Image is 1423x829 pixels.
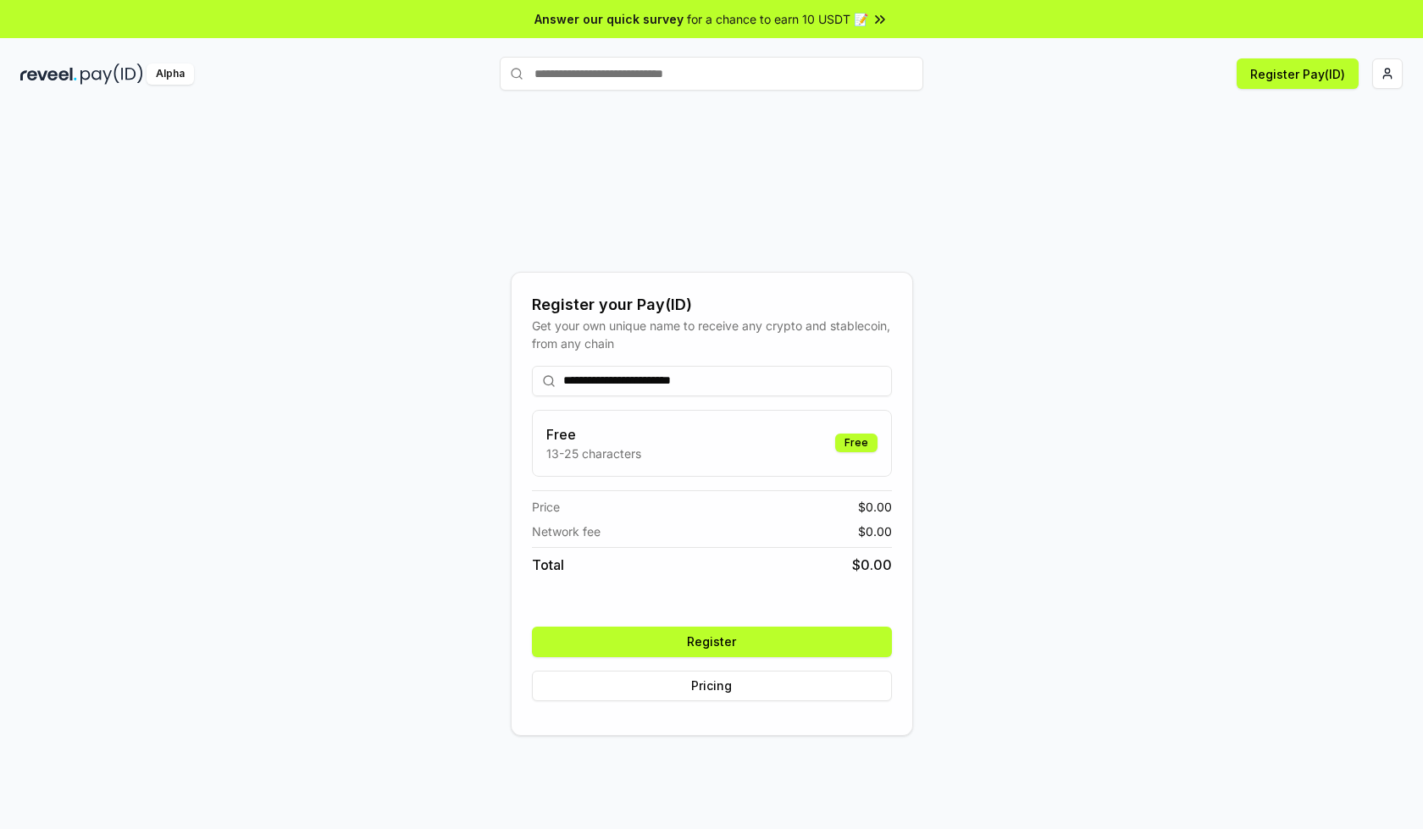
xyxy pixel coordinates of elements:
span: $ 0.00 [858,498,892,516]
div: Alpha [147,64,194,85]
img: pay_id [80,64,143,85]
div: Free [835,434,878,452]
div: Get your own unique name to receive any crypto and stablecoin, from any chain [532,317,892,352]
span: Answer our quick survey [534,10,684,28]
span: Price [532,498,560,516]
span: for a chance to earn 10 USDT 📝 [687,10,868,28]
span: Total [532,555,564,575]
h3: Free [546,424,641,445]
span: Network fee [532,522,601,540]
button: Register Pay(ID) [1237,58,1359,89]
span: $ 0.00 [858,522,892,540]
img: reveel_dark [20,64,77,85]
div: Register your Pay(ID) [532,293,892,317]
button: Register [532,627,892,657]
p: 13-25 characters [546,445,641,462]
button: Pricing [532,671,892,701]
span: $ 0.00 [852,555,892,575]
